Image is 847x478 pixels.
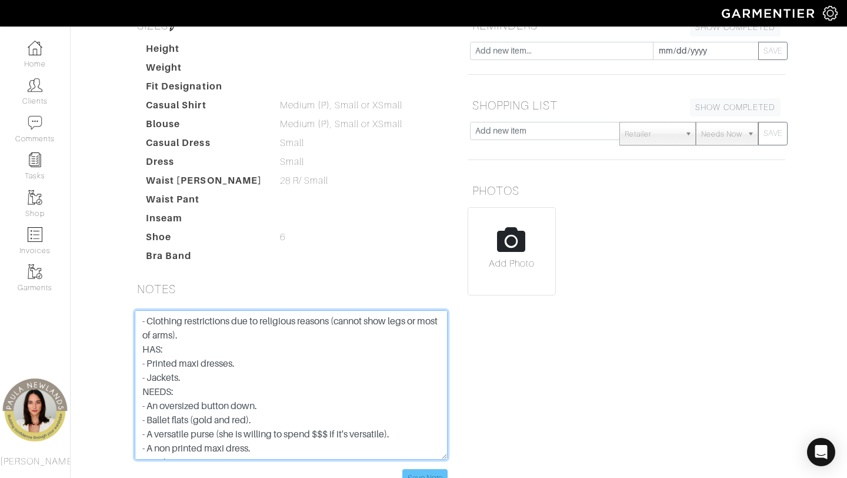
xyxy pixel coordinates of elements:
[137,211,271,230] dt: Inseam
[137,249,271,268] dt: Bra Band
[807,438,835,466] div: Open Intercom Messenger
[28,152,42,167] img: reminder-icon-8004d30b9f0a5d33ae49ab947aed9ed385cf756f9e5892f1edd6e32f2345188e.png
[137,192,271,211] dt: Waist Pant
[280,136,304,150] span: Small
[280,230,285,244] span: 6
[137,117,271,136] dt: Blouse
[28,115,42,130] img: comment-icon-a0a6a9ef722e966f86d9cbdc48e553b5cf19dbc54f86b18d962a5391bc8f6eb6.png
[137,230,271,249] dt: Shoe
[470,122,620,140] input: Add new item
[137,79,271,98] dt: Fit Designation
[137,136,271,155] dt: Casual Dress
[758,122,788,145] button: SAVE
[28,227,42,242] img: orders-icon-0abe47150d42831381b5fb84f609e132dff9fe21cb692f30cb5eec754e2cba89.png
[137,98,271,117] dt: Casual Shirt
[137,155,271,174] dt: Dress
[132,277,450,301] h5: NOTES
[137,174,271,192] dt: Waist [PERSON_NAME]
[280,98,402,112] span: Medium (P), Small or XSmall
[690,98,781,117] a: SHOW COMPLETED
[716,3,823,24] img: garmentier-logo-header-white-b43fb05a5012e4ada735d5af1a66efaba907eab6374d6393d1fbf88cb4ef424d.png
[280,117,402,131] span: Medium (P), Small or XSmall
[280,174,329,188] span: 28 R/ Small
[137,61,271,79] dt: Weight
[28,264,42,279] img: garments-icon-b7da505a4dc4fd61783c78ac3ca0ef83fa9d6f193b1c9dc38574b1d14d53ca28.png
[137,42,271,61] dt: Height
[468,94,785,117] h5: SHOPPING LIST
[28,190,42,205] img: garments-icon-b7da505a4dc4fd61783c78ac3ca0ef83fa9d6f193b1c9dc38574b1d14d53ca28.png
[690,18,781,36] a: SHOW COMPLETED
[280,155,304,169] span: Small
[28,78,42,92] img: clients-icon-6bae9207a08558b7cb47a8932f037763ab4055f8c8b6bfacd5dc20c3e0201464.png
[823,6,838,21] img: gear-icon-white-bd11855cb880d31180b6d7d6211b90ccbf57a29d726f0c71d8c61bd08dd39cc2.png
[701,122,742,146] span: Needs Now
[625,122,680,146] span: Retailer
[470,42,653,60] input: Add new item...
[28,41,42,55] img: dashboard-icon-dbcd8f5a0b271acd01030246c82b418ddd0df26cd7fceb0bd07c9910d44c42f6.png
[758,42,788,60] button: SAVE
[468,179,785,203] h5: PHOTOS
